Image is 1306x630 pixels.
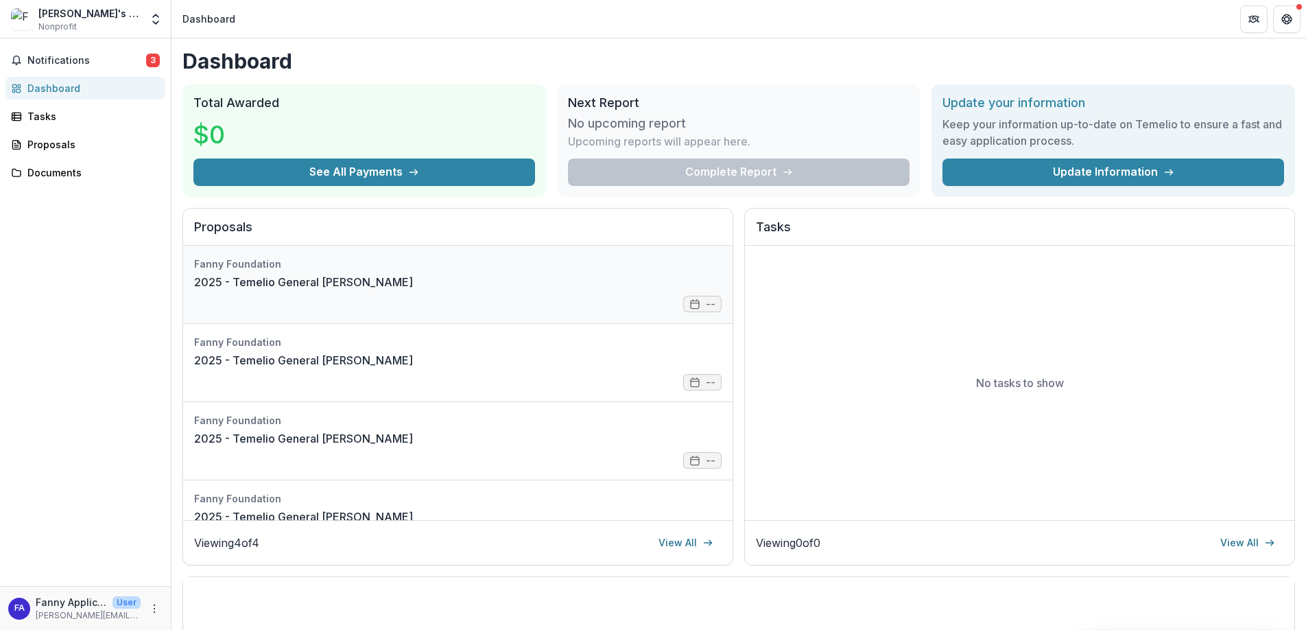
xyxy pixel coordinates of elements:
[38,21,77,33] span: Nonprofit
[194,220,722,246] h2: Proposals
[1212,532,1283,554] a: View All
[27,109,154,124] div: Tasks
[36,609,141,622] p: [PERSON_NAME][EMAIL_ADDRESS][DOMAIN_NAME]
[5,77,165,100] a: Dashboard
[14,604,25,613] div: Fanny Applicant
[5,133,165,156] a: Proposals
[756,535,820,551] p: Viewing 0 of 0
[194,430,413,447] a: 2025 - Temelio General [PERSON_NAME]
[194,274,413,290] a: 2025 - Temelio General [PERSON_NAME]
[5,105,165,128] a: Tasks
[650,532,722,554] a: View All
[27,165,154,180] div: Documents
[182,49,1295,73] h1: Dashboard
[5,49,165,71] button: Notifications3
[193,95,535,110] h2: Total Awarded
[942,159,1284,186] a: Update Information
[756,220,1283,246] h2: Tasks
[942,95,1284,110] h2: Update your information
[568,116,686,131] h3: No upcoming report
[942,116,1284,149] h3: Keep your information up-to-date on Temelio to ensure a fast and easy application process.
[11,8,33,30] img: Fanny's Nonprofit Inc.
[27,137,154,152] div: Proposals
[5,161,165,184] a: Documents
[177,9,241,29] nav: breadcrumb
[976,375,1064,391] p: No tasks to show
[193,159,535,186] button: See All Payments
[27,81,154,95] div: Dashboard
[568,133,750,150] p: Upcoming reports will appear here.
[146,600,163,617] button: More
[194,509,413,525] a: 2025 - Temelio General [PERSON_NAME]
[27,55,146,67] span: Notifications
[1273,5,1301,33] button: Get Help
[146,54,160,67] span: 3
[193,116,296,153] h3: $0
[112,596,141,609] p: User
[194,352,413,369] a: 2025 - Temelio General [PERSON_NAME]
[568,95,910,110] h2: Next Report
[36,595,107,609] p: Fanny Applicant
[1240,5,1268,33] button: Partners
[194,535,259,551] p: Viewing 4 of 4
[182,12,235,26] div: Dashboard
[146,5,165,33] button: Open entity switcher
[38,6,141,21] div: [PERSON_NAME]'s Nonprofit Inc.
